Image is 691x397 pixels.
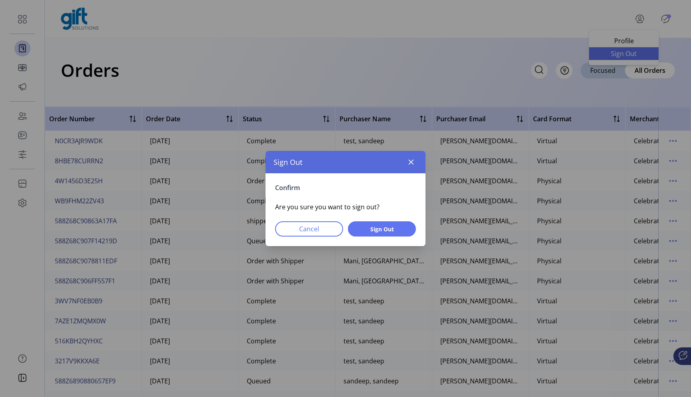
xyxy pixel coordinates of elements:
[286,224,333,234] span: Cancel
[358,225,405,233] span: Sign Out
[274,157,302,168] span: Sign Out
[275,202,416,212] p: Are you sure you want to sign out?
[275,221,343,237] button: Cancel
[275,183,416,192] p: Confirm
[348,221,416,237] button: Sign Out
